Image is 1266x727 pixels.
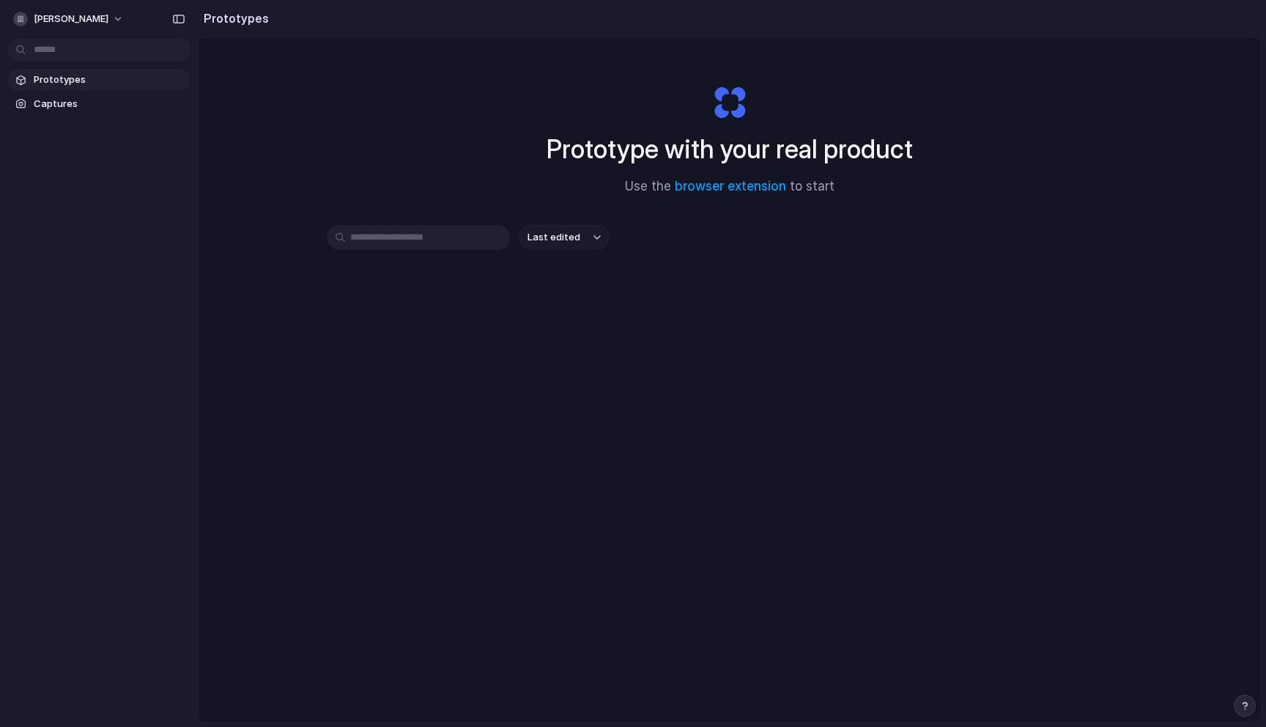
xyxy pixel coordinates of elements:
[7,69,190,91] a: Prototypes
[7,7,131,31] button: [PERSON_NAME]
[527,230,580,245] span: Last edited
[675,179,786,193] a: browser extension
[34,12,108,26] span: [PERSON_NAME]
[34,73,185,87] span: Prototypes
[547,130,913,169] h1: Prototype with your real product
[519,225,610,250] button: Last edited
[34,97,185,111] span: Captures
[7,93,190,115] a: Captures
[198,10,269,27] h2: Prototypes
[625,177,834,196] span: Use the to start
